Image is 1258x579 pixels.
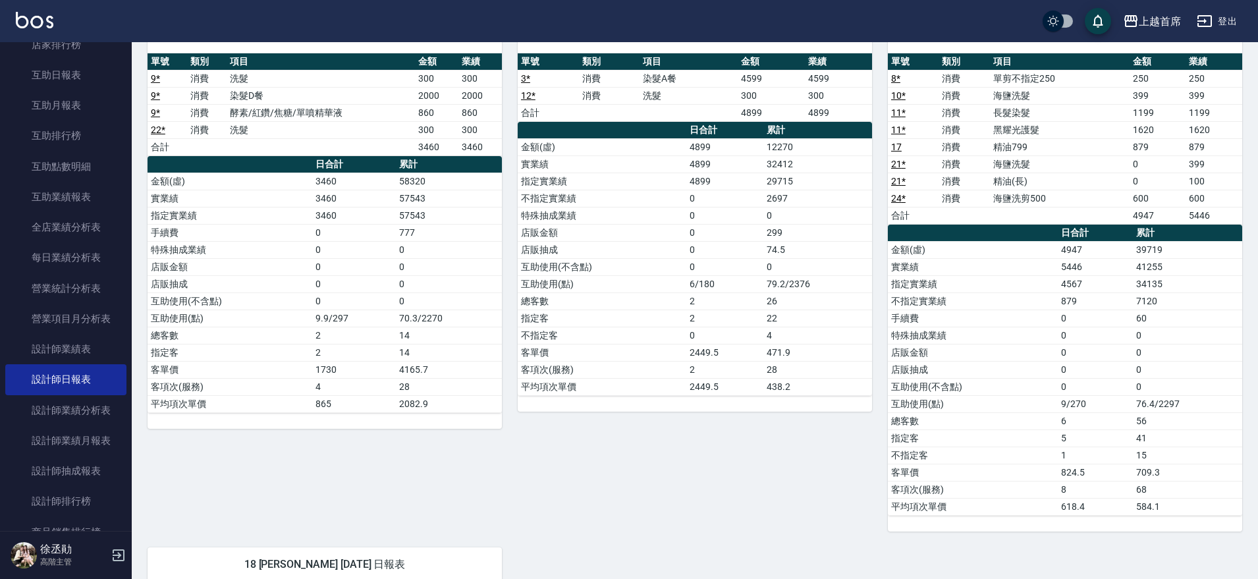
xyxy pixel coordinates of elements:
td: 0 [1130,173,1186,190]
td: 4 [312,378,396,395]
td: 4899 [686,155,763,173]
td: 互助使用(不含點) [518,258,686,275]
table: a dense table [148,156,502,413]
td: 4899 [686,138,763,155]
td: 互助使用(點) [518,275,686,292]
td: 0 [763,207,872,224]
td: 879 [1130,138,1186,155]
td: 0 [686,207,763,224]
td: 店販金額 [888,344,1058,361]
a: 店家排行榜 [5,30,126,60]
th: 累計 [396,156,502,173]
td: 777 [396,224,502,241]
td: 28 [763,361,872,378]
th: 日合計 [312,156,396,173]
td: 互助使用(不含點) [888,378,1058,395]
td: 58320 [396,173,502,190]
td: 56 [1133,412,1242,429]
td: 平均項次單價 [888,498,1058,515]
th: 日合計 [1058,225,1133,242]
td: 3460 [312,207,396,224]
th: 金額 [1130,53,1186,70]
td: 300 [458,70,502,87]
table: a dense table [518,122,872,396]
td: 0 [312,275,396,292]
td: 指定客 [148,344,312,361]
td: 250 [1130,70,1186,87]
td: 0 [1058,310,1133,327]
td: 100 [1186,173,1242,190]
td: 879 [1058,292,1133,310]
td: 4 [763,327,872,344]
a: 每日業績分析表 [5,242,126,273]
a: 互助排行榜 [5,121,126,151]
td: 584.1 [1133,498,1242,515]
td: 0 [396,292,502,310]
td: 471.9 [763,344,872,361]
td: 4599 [738,70,805,87]
td: 指定實業績 [518,173,686,190]
td: 1620 [1130,121,1186,138]
td: 2449.5 [686,344,763,361]
a: 設計師業績分析表 [5,395,126,426]
td: 總客數 [148,327,312,344]
td: 14 [396,327,502,344]
a: 設計師業績月報表 [5,426,126,456]
td: 消費 [939,190,990,207]
td: 消費 [939,173,990,190]
td: 2 [312,327,396,344]
td: 染髮D餐 [227,87,415,104]
td: 70.3/2270 [396,310,502,327]
td: 4899 [686,173,763,190]
td: 41255 [1133,258,1242,275]
td: 平均項次單價 [518,378,686,395]
td: 總客數 [888,412,1058,429]
button: 登出 [1191,9,1242,34]
button: save [1085,8,1111,34]
td: 指定實業績 [888,275,1058,292]
p: 高階主管 [40,556,107,568]
td: 海鹽洗剪500 [990,190,1130,207]
td: 76.4/2297 [1133,395,1242,412]
td: 金額(虛) [148,173,312,190]
td: 4947 [1058,241,1133,258]
th: 單號 [518,53,579,70]
td: 1199 [1130,104,1186,121]
td: 0 [686,327,763,344]
th: 累計 [763,122,872,139]
td: 指定客 [888,429,1058,447]
td: 1620 [1186,121,1242,138]
td: 0 [1058,344,1133,361]
td: 0 [312,292,396,310]
th: 項目 [640,53,738,70]
td: 8 [1058,481,1133,498]
td: 0 [686,241,763,258]
td: 15 [1133,447,1242,464]
td: 5446 [1186,207,1242,224]
td: 消費 [939,155,990,173]
a: 互助點數明細 [5,152,126,182]
table: a dense table [888,225,1242,516]
td: 4599 [805,70,872,87]
td: 29715 [763,173,872,190]
td: 0 [396,241,502,258]
td: 39719 [1133,241,1242,258]
a: 營業統計分析表 [5,273,126,304]
td: 60 [1133,310,1242,327]
th: 金額 [415,53,458,70]
td: 438.2 [763,378,872,395]
td: 22 [763,310,872,327]
a: 互助日報表 [5,60,126,90]
td: 店販抽成 [518,241,686,258]
th: 金額 [738,53,805,70]
td: 不指定客 [888,447,1058,464]
td: 6/180 [686,275,763,292]
td: 0 [1133,378,1242,395]
a: 設計師日報表 [5,364,126,395]
td: 1199 [1186,104,1242,121]
td: 特殊抽成業績 [888,327,1058,344]
td: 不指定客 [518,327,686,344]
th: 項目 [227,53,415,70]
td: 860 [458,104,502,121]
td: 600 [1130,190,1186,207]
